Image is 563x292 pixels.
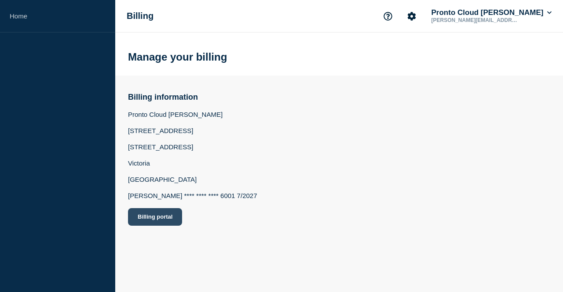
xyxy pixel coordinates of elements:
[128,127,257,134] p: [STREET_ADDRESS]
[379,7,397,25] button: Support
[128,93,257,102] h2: Billing information
[128,51,227,63] h1: Manage your billing
[128,111,257,118] p: Pronto Cloud [PERSON_NAME]
[430,8,554,17] button: Pronto Cloud [PERSON_NAME]
[128,143,257,151] p: [STREET_ADDRESS]
[128,159,257,167] p: Victoria
[430,17,521,23] p: [PERSON_NAME][EMAIL_ADDRESS][PERSON_NAME][DOMAIN_NAME]
[402,7,421,25] button: Account settings
[128,208,182,226] button: Billing portal
[128,208,257,226] a: Billing portal
[128,176,257,183] p: [GEOGRAPHIC_DATA]
[127,11,154,21] h1: Billing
